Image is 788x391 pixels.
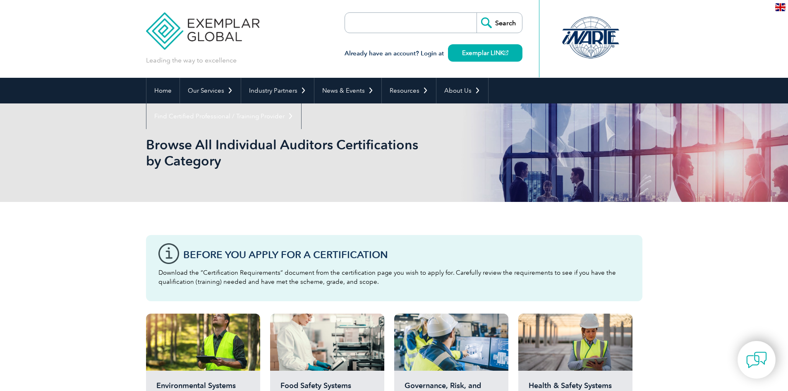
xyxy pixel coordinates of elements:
[436,78,488,103] a: About Us
[345,48,522,59] h3: Already have an account? Login at
[314,78,381,103] a: News & Events
[146,56,237,65] p: Leading the way to excellence
[504,50,508,55] img: open_square.png
[775,3,786,11] img: en
[382,78,436,103] a: Resources
[477,13,522,33] input: Search
[146,78,180,103] a: Home
[183,249,630,260] h3: Before You Apply For a Certification
[146,137,464,169] h1: Browse All Individual Auditors Certifications by Category
[146,103,301,129] a: Find Certified Professional / Training Provider
[158,268,630,286] p: Download the “Certification Requirements” document from the certification page you wish to apply ...
[180,78,241,103] a: Our Services
[746,350,767,370] img: contact-chat.png
[241,78,314,103] a: Industry Partners
[448,44,522,62] a: Exemplar LINK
